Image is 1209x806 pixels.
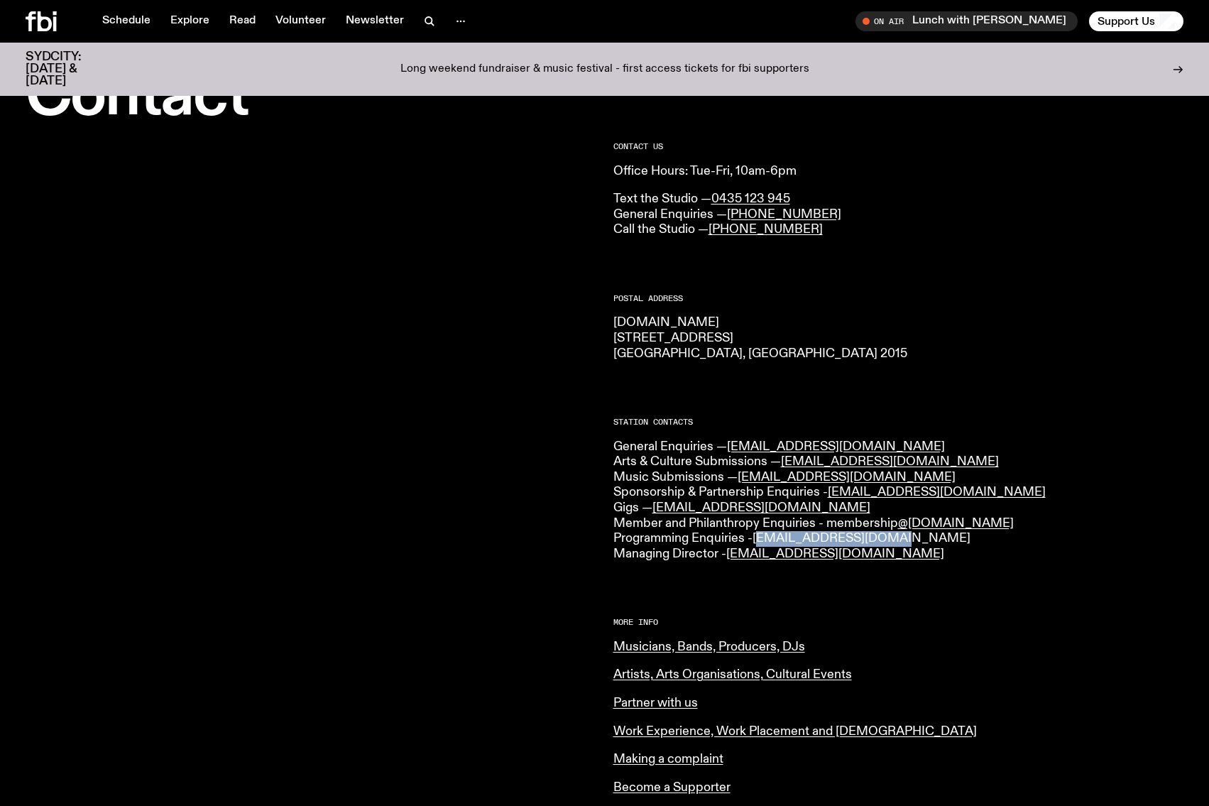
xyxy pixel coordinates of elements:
[613,143,1184,151] h2: CONTACT US
[26,68,596,126] h1: Contact
[711,192,790,205] a: 0435 123 945
[726,548,944,560] a: [EMAIL_ADDRESS][DOMAIN_NAME]
[613,668,852,681] a: Artists, Arts Organisations, Cultural Events
[855,11,1078,31] button: On AirLunch with [PERSON_NAME]
[652,501,870,514] a: [EMAIL_ADDRESS][DOMAIN_NAME]
[1089,11,1183,31] button: Support Us
[738,471,956,484] a: [EMAIL_ADDRESS][DOMAIN_NAME]
[1098,15,1155,28] span: Support Us
[828,486,1046,499] a: [EMAIL_ADDRESS][DOMAIN_NAME]
[613,440,1184,562] p: General Enquiries — Arts & Culture Submissions — Music Submissions — Sponsorship & Partnership En...
[613,418,1184,426] h2: Station Contacts
[267,11,334,31] a: Volunteer
[753,532,970,545] a: [EMAIL_ADDRESS][DOMAIN_NAME]
[613,753,723,766] a: Making a complaint
[727,440,945,453] a: [EMAIL_ADDRESS][DOMAIN_NAME]
[26,51,116,87] h3: SYDCITY: [DATE] & [DATE]
[613,315,1184,361] p: [DOMAIN_NAME] [STREET_ADDRESS] [GEOGRAPHIC_DATA], [GEOGRAPHIC_DATA] 2015
[613,781,731,794] a: Become a Supporter
[709,223,823,236] a: [PHONE_NUMBER]
[94,11,159,31] a: Schedule
[613,619,1184,626] h2: More Info
[613,295,1184,303] h2: Postal Address
[400,63,809,76] p: Long weekend fundraiser & music festival - first access tickets for fbi supporters
[613,641,805,653] a: Musicians, Bands, Producers, DJs
[613,192,1184,238] p: Text the Studio — General Enquiries — Call the Studio —
[613,725,977,738] a: Work Experience, Work Placement and [DEMOGRAPHIC_DATA]
[162,11,218,31] a: Explore
[727,208,841,221] a: [PHONE_NUMBER]
[781,455,999,468] a: [EMAIL_ADDRESS][DOMAIN_NAME]
[613,164,1184,180] p: Office Hours: Tue-Fri, 10am-6pm
[337,11,412,31] a: Newsletter
[613,697,698,709] a: Partner with us
[898,517,1014,530] a: @[DOMAIN_NAME]
[221,11,264,31] a: Read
